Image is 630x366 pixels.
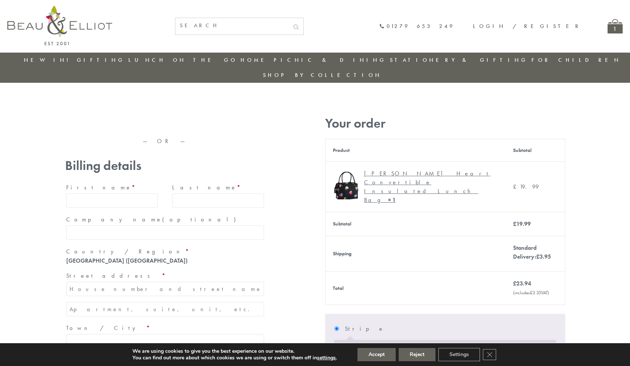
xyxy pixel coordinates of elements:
h3: Billing details [65,158,265,173]
button: settings [317,355,336,361]
input: SEARCH [175,18,289,33]
span: 3.33 [530,289,541,296]
strong: [GEOGRAPHIC_DATA] ([GEOGRAPHIC_DATA]) [66,257,188,264]
th: Subtotal [506,139,565,161]
span: £ [530,289,533,296]
button: Accept [357,348,396,361]
a: Home [241,56,270,64]
a: New in! [24,56,73,64]
small: (includes VAT) [513,289,549,296]
label: Street address [66,270,264,282]
bdi: 3.95 [536,253,551,260]
th: Subtotal [325,212,506,236]
label: Town / City [66,322,264,334]
iframe: Secure express checkout frame [64,113,165,131]
a: 1 [608,19,623,33]
a: For Children [531,56,621,64]
span: £ [513,220,516,228]
a: Shop by collection [263,71,382,79]
p: We are using cookies to give you the best experience on our website. [132,348,337,355]
button: Close GDPR Cookie Banner [483,349,496,360]
button: Reject [399,348,435,361]
span: £ [513,280,516,287]
h3: Your order [325,116,565,131]
img: logo [7,6,112,45]
p: — OR — [65,138,265,145]
label: Stripe [345,323,556,335]
bdi: 19.99 [513,183,539,191]
bdi: 23.94 [513,280,531,287]
a: Lunch On The Go [128,56,237,64]
a: Emily convertible lunch bag [PERSON_NAME] Heart Convertible Insulated Lunch Bag× 1 [333,169,499,205]
span: (optional) [162,216,240,223]
a: Gifting [77,56,125,64]
span: £ [536,253,540,260]
button: Settings [438,348,480,361]
a: Stationery & Gifting [390,56,528,64]
a: Picnic & Dining [274,56,386,64]
span: £ [513,183,520,191]
label: First name [66,182,158,193]
label: Company name [66,214,264,225]
input: House number and street name [66,282,264,296]
input: Apartment, suite, unit, etc. (optional) [66,302,264,316]
bdi: 19.99 [513,220,531,228]
th: Total [325,271,506,305]
div: [PERSON_NAME] Heart Convertible Insulated Lunch Bag [364,169,493,205]
th: Product [325,139,506,161]
iframe: Secure express checkout frame [165,113,267,131]
strong: × 1 [388,196,396,204]
p: You can find out more about which cookies we are using or switch them off in . [132,355,337,361]
label: Last name [172,182,264,193]
a: 01279 653 249 [379,23,455,29]
label: Standard Delivery: [513,244,551,260]
label: Country / Region [66,246,264,257]
img: Emily convertible lunch bag [333,172,360,199]
a: Login / Register [473,22,582,30]
th: Shipping [325,236,506,271]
